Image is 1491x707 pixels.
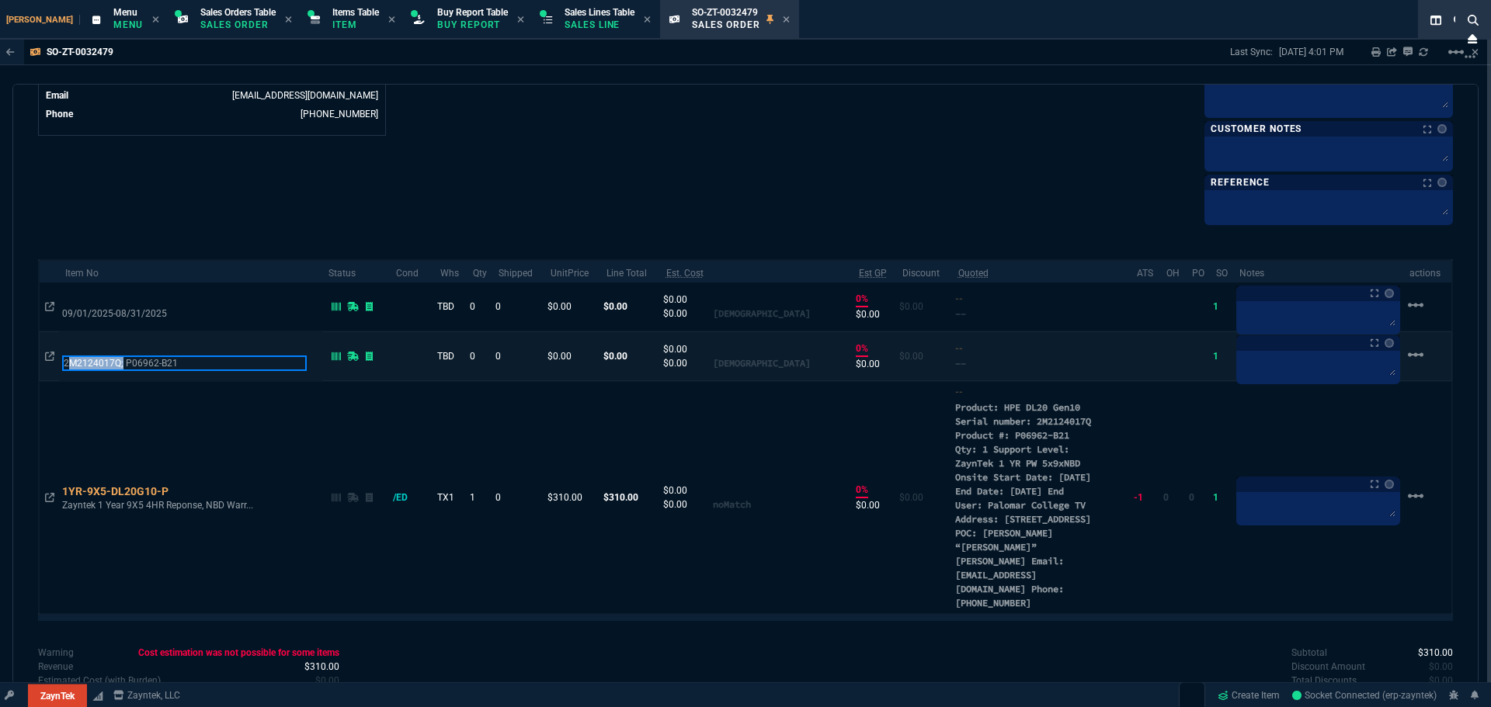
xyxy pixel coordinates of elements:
p: [DEMOGRAPHIC_DATA] [713,356,811,370]
span: Phone [46,109,73,120]
p: $0.00 [547,300,598,314]
p: spec.value [1415,674,1454,688]
span: 310 [1418,647,1453,658]
p: $0.00 [547,349,598,363]
span: Items Table [332,7,379,18]
p: $0.00 [899,300,948,314]
span: Product: HPE DL20 Gen10 Serial number: 2M2124017Q Product #: P06962-B21 Qty: 1 Support Level: Zay... [955,401,1091,608]
th: Discount [896,260,951,282]
p: Buy Report [437,19,508,31]
th: Cond [390,260,434,282]
span: Sales Orders Table [200,7,276,18]
nx-icon: Open In Opposite Panel [45,492,54,503]
span: Quoted Cost [955,343,963,354]
p: Zayntek 1 Year 9X5 4HR Reponse, NBD Warr... [62,499,306,511]
span: Buy Report Table [437,7,508,18]
a: Create Item [1211,684,1286,707]
nx-icon: Back to Table [6,47,15,57]
p: 0% [856,341,868,357]
p: spec.value [1404,646,1454,660]
p: spec.value [301,674,339,688]
p: $0.00 [603,300,656,314]
p: undefined [1291,674,1357,688]
p: Sales Line [565,19,634,31]
p: $0.00 [603,349,656,363]
p: Sales Order [200,19,276,31]
th: Status [322,260,391,282]
span: [PERSON_NAME] [6,15,80,25]
span: Quoted Cost [955,293,963,304]
p: spec.value [123,646,339,660]
p: $0.00 [663,483,713,497]
th: UnitPrice [544,260,601,282]
p: Reference [1211,176,1270,189]
nx-icon: Close Workbench [1461,29,1483,48]
span: 0 [1429,661,1453,672]
p: 0% [856,292,868,307]
nx-icon: Open In Opposite Panel [45,301,54,312]
abbr: Estimated Cost with Burden [666,268,704,279]
th: OH [1160,260,1186,282]
mat-icon: Example home icon [1406,487,1425,505]
p: Item [332,19,379,31]
tr: Zayntek 1 Year 9X5 4HR Reponse, NBD Warranty Replacement for DL20G10 Post [39,381,1452,614]
tr: 09/01/2025-08/31/2025 [39,282,1452,331]
div: /ED [393,490,422,504]
a: msbcCompanyName [109,688,185,702]
p: noMatch [713,497,751,511]
p: $310.00 [603,490,656,504]
p: Sales Order [692,19,760,31]
span: Socket Connected (erp-zayntek) [1292,690,1437,701]
a: (469) 476-5010 [301,109,378,120]
p: $310.00 [547,490,598,504]
p: $0.00 [899,349,948,363]
th: Notes [1233,260,1403,282]
span: Sales Lines Table [565,7,634,18]
p: SO-ZT-0032479 [47,46,113,58]
p: spec.value [290,660,339,674]
p: 09/01/2025-08/31/2025 [62,307,306,320]
th: Whs [434,260,466,282]
td: 0 [492,331,544,381]
nx-icon: Split Panels [1424,11,1448,29]
th: SO [1210,260,1233,282]
td: 1 [467,381,493,614]
nx-icon: Search [1461,11,1485,29]
span: -1 [1134,492,1143,503]
mat-icon: Example home icon [1406,345,1425,364]
span: 0 [1163,492,1169,503]
a: SsIDNoY_EKXmfebDAAAo [1292,688,1437,702]
p: Customer Notes [1211,123,1302,135]
p: $0.00 [663,307,713,321]
span: Cost with burden [315,675,339,686]
td: 0 [467,282,493,331]
span: Quoted Cost [955,386,963,397]
nx-icon: Open In Opposite Panel [45,351,54,362]
th: Shipped [492,260,544,282]
th: Qty [467,260,493,282]
p: undefined [1291,646,1327,660]
td: 0 [492,282,544,331]
nx-icon: Close Tab [285,14,292,26]
nx-icon: Close Tab [517,14,524,26]
p: undefined [38,646,74,660]
nx-icon: Close Tab [644,14,651,26]
nx-icon: Close Tab [388,14,395,26]
th: Line Total [600,260,659,282]
th: PO [1186,260,1210,282]
p: $0.00 [856,357,893,371]
p: $0.00 [856,307,893,321]
p: $0.00 [663,293,713,307]
p: $0.00 [663,497,713,511]
p: $0.00 [856,498,893,512]
p: 0% [856,483,868,498]
p: spec.value [1415,660,1454,674]
p: $0.00 [663,342,713,356]
span: SO-ZT-0032479 [692,7,758,18]
p: [DATE] 4:01 PM [1279,46,1343,58]
mat-icon: Example home icon [1406,296,1425,314]
abbr: Estimated using estimated Cost with Burden [859,268,887,279]
p: [DEMOGRAPHIC_DATA] [713,307,811,321]
p: Menu [113,19,143,31]
span: 1 [1213,351,1218,362]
